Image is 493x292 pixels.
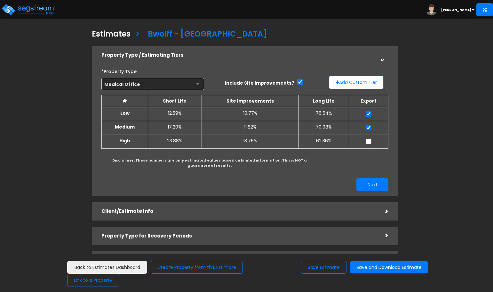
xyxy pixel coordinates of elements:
th: Short Life [148,95,202,107]
td: 17.20% [148,121,202,135]
img: avatar.png [426,4,437,15]
b: High [119,138,130,144]
div: > [376,231,388,241]
a: Back to Estimates Dashboard [67,261,147,274]
td: 12.59% [148,107,202,121]
h5: Client/Estimate Info [101,209,376,214]
div: > [377,49,387,62]
h5: Property Type for Recovery Periods [101,233,376,239]
span: Medical Office [102,78,204,90]
label: Include Site Improvements? [225,80,294,86]
button: Next [356,178,388,191]
a: Bwolff - [GEOGRAPHIC_DATA] [143,23,267,43]
b: Medium [115,124,135,130]
th: Export [349,95,388,107]
button: Link to a Property [67,274,119,287]
td: 13.76% [202,135,299,149]
button: Add Custom Tier [329,76,384,89]
b: Low [120,110,130,116]
button: Save and Download Estimate [350,261,428,274]
b: Disclaimer: These numbers are only estimated values based on limited information. This is NOT a g... [112,158,307,168]
b: [PERSON_NAME] [441,7,471,12]
th: # [101,95,148,107]
td: 23.88% [148,135,202,149]
td: 10.77% [202,107,299,121]
th: Site Improvements [202,95,299,107]
img: logo_pro_r.png [1,3,55,16]
h3: > [135,30,140,40]
td: 70.98% [299,121,349,135]
h3: Bwolff - [GEOGRAPHIC_DATA] [148,30,267,40]
div: > [376,206,388,216]
button: Create Property from this Estimate [151,261,243,274]
a: Estimates [87,23,131,43]
th: Long Life [299,95,349,107]
label: *Property Type [101,66,137,75]
button: Save Estimate [301,261,346,274]
td: 11.82% [202,121,299,135]
h5: Property Type / Estimating Tiers [101,53,376,58]
h3: Estimates [92,30,131,40]
td: 62.36% [299,135,349,149]
td: 76.64% [299,107,349,121]
span: Medical Office [101,78,204,90]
